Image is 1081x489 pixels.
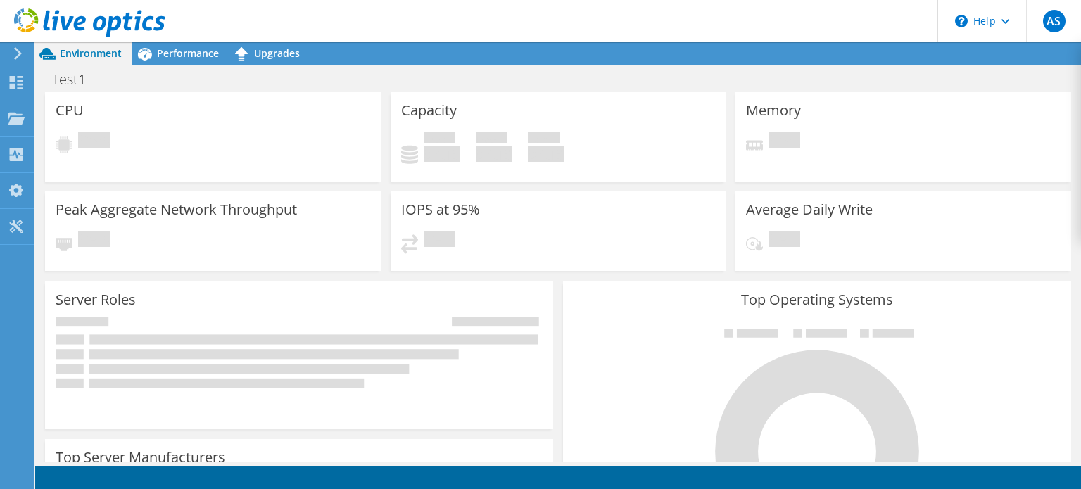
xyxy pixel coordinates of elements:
svg: \n [955,15,968,27]
h3: CPU [56,103,84,118]
h3: Server Roles [56,292,136,307]
h1: Test1 [46,72,108,87]
span: Used [424,132,455,146]
span: Pending [769,132,800,151]
span: Free [476,132,507,146]
h3: Average Daily Write [746,202,873,217]
span: Environment [60,46,122,60]
h4: 0 GiB [424,146,460,162]
h3: Peak Aggregate Network Throughput [56,202,297,217]
h3: Memory [746,103,801,118]
span: Total [528,132,560,146]
h4: 0 GiB [528,146,564,162]
h3: IOPS at 95% [401,202,480,217]
span: Pending [78,132,110,151]
h3: Capacity [401,103,457,118]
span: AS [1043,10,1066,32]
h3: Top Operating Systems [574,292,1061,307]
span: Pending [78,231,110,250]
h4: 0 GiB [476,146,512,162]
span: Upgrades [254,46,300,60]
span: Performance [157,46,219,60]
span: Pending [424,231,455,250]
span: Pending [769,231,800,250]
h3: Top Server Manufacturers [56,450,225,465]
